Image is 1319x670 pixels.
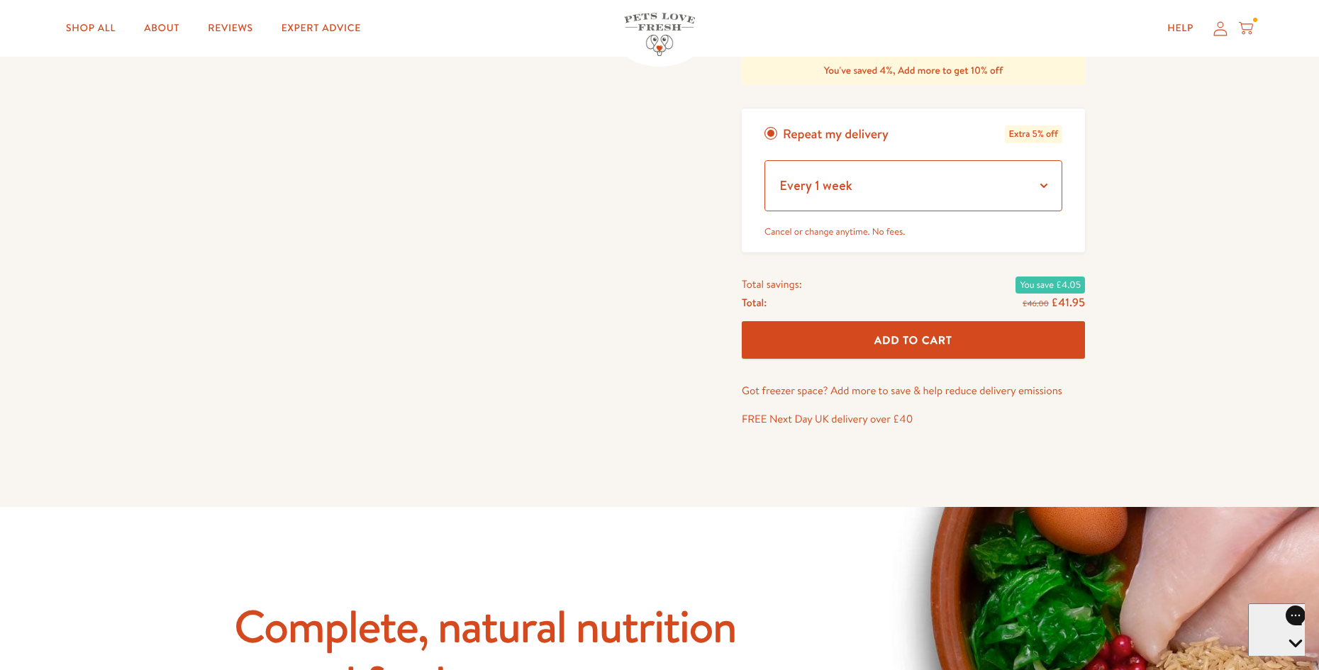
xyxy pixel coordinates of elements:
[742,410,1085,428] p: FREE Next Day UK delivery over £40
[55,14,127,43] a: Shop All
[742,381,1085,400] p: Got freezer space? Add more to save & help reduce delivery emissions
[783,125,889,143] span: Repeat my delivery
[1015,277,1085,294] span: You save £4.05
[270,14,372,43] a: Expert Advice
[1005,125,1062,143] span: Extra 5% off
[1052,295,1085,311] span: £41.95
[1248,603,1305,656] iframe: Gorgias live chat messenger
[742,294,767,312] span: Total:
[133,14,191,43] a: About
[764,225,905,238] small: Cancel or change anytime. No fees.
[1023,298,1049,309] s: £46.00
[624,13,695,56] img: Pets Love Fresh
[742,57,1085,85] div: You've saved 4%, Add more to get 10% off
[742,275,802,294] span: Total savings:
[1156,14,1205,43] a: Help
[874,333,952,347] span: Add To Cart
[742,321,1085,359] button: Add To Cart
[196,14,264,43] a: Reviews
